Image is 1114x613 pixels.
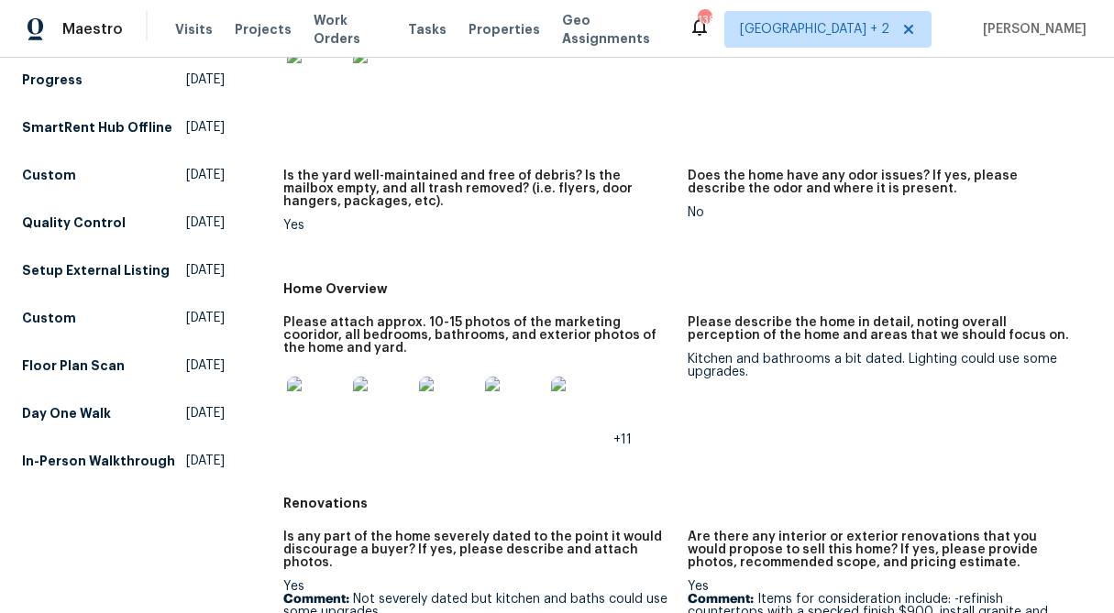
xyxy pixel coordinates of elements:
[22,356,125,375] h5: Floor Plan Scan
[562,11,667,48] span: Geo Assignments
[688,531,1077,569] h5: Are there any interior or exterior renovations that you would propose to sell this home? If yes, ...
[22,452,175,470] h5: In-Person Walkthrough
[186,452,225,470] span: [DATE]
[186,213,225,232] span: [DATE]
[688,170,1077,195] h5: Does the home have any odor issues? If yes, please describe the odor and where it is present.
[283,170,673,208] h5: Is the yard well-maintained and free of debris? Is the mailbox empty, and all trash removed? (i.e...
[22,71,83,89] h5: Progress
[22,309,76,327] h5: Custom
[283,593,349,606] b: Comment:
[186,309,225,327] span: [DATE]
[976,20,1086,38] span: [PERSON_NAME]
[22,159,225,192] a: Custom[DATE]
[283,279,1092,298] h5: Home Overview
[283,219,673,232] div: Yes
[22,118,172,137] h5: SmartRent Hub Offline
[613,433,632,446] span: +11
[175,20,213,38] span: Visits
[22,63,225,96] a: Progress[DATE]
[283,316,673,355] h5: Please attach approx. 10-15 photos of the marketing cooridor, all bedrooms, bathrooms, and exteri...
[688,316,1077,342] h5: Please describe the home in detail, noting overall perception of the home and areas that we shoul...
[740,20,889,38] span: [GEOGRAPHIC_DATA] + 2
[688,593,754,606] b: Comment:
[688,206,1077,219] div: No
[22,206,225,239] a: Quality Control[DATE]
[22,166,76,184] h5: Custom
[314,11,387,48] span: Work Orders
[22,254,225,287] a: Setup External Listing[DATE]
[22,397,225,430] a: Day One Walk[DATE]
[186,71,225,89] span: [DATE]
[22,404,111,422] h5: Day One Walk
[698,11,711,29] div: 138
[22,444,225,477] a: In-Person Walkthrough[DATE]
[22,213,126,232] h5: Quality Control
[186,404,225,422] span: [DATE]
[283,531,673,569] h5: Is any part of the home severely dated to the point it would discourage a buyer? If yes, please d...
[688,353,1077,378] div: Kitchen and bathrooms a bit dated. Lighting could use some upgrades.
[408,23,447,36] span: Tasks
[186,356,225,375] span: [DATE]
[186,166,225,184] span: [DATE]
[469,20,540,38] span: Properties
[62,20,123,38] span: Maestro
[186,261,225,279] span: [DATE]
[22,261,170,279] h5: Setup External Listing
[235,20,292,38] span: Projects
[22,111,225,144] a: SmartRent Hub Offline[DATE]
[22,301,225,334] a: Custom[DATE]
[283,494,1092,512] h5: Renovations
[186,118,225,137] span: [DATE]
[22,349,225,382] a: Floor Plan Scan[DATE]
